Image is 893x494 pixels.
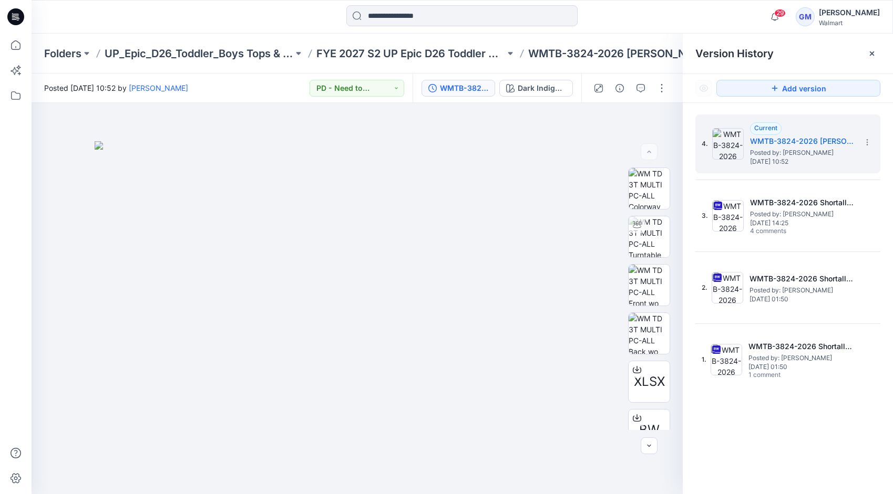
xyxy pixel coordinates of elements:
[819,19,880,27] div: Walmart
[750,227,824,236] span: 4 comments
[44,46,81,61] a: Folders
[819,6,880,19] div: [PERSON_NAME]
[629,168,670,209] img: WM TD 3T MULTI PC-ALL Colorway wo Avatar
[750,285,855,296] span: Posted by: Gayan Mahawithanalage
[748,353,854,363] span: Posted by: Gayan Mahawithanalage
[702,283,707,292] span: 2.
[695,47,774,60] span: Version History
[868,49,876,58] button: Close
[528,46,713,61] p: WMTB-3824-2026 [PERSON_NAME]
[754,124,777,132] span: Current
[750,296,855,303] span: [DATE] 01:50
[518,82,566,94] div: Dark Indigo Wash
[750,219,855,227] span: [DATE] 14:25
[750,209,855,219] span: Posted by: Kristin Veit
[611,80,628,97] button: Details
[750,148,855,158] span: Posted by: Gayan Mahawithanalage
[105,46,293,61] a: UP_Epic_D26_Toddler_Boys Tops & Bottoms
[639,421,660,439] span: BW
[774,9,786,17] span: 29
[440,82,488,94] div: WMTB-3824-2026 Shortall-Opt-1
[750,135,855,148] h5: WMTB-3824-2026 Shortall-Opt-1
[702,355,706,364] span: 1.
[499,80,573,97] button: Dark Indigo Wash
[716,80,880,97] button: Add version
[796,7,815,26] div: GM
[702,139,708,149] span: 4.
[44,82,188,93] span: Posted [DATE] 10:52 by
[748,371,822,380] span: 1 comment
[629,265,670,306] img: WM TD 3T MULTI PC-ALL Front wo Avatar
[712,272,743,303] img: WMTB-3824-2026 Shortall_Full Colorway
[422,80,495,97] button: WMTB-3824-2026 [PERSON_NAME]-Opt-1
[748,363,854,371] span: [DATE] 01:50
[712,128,744,160] img: WMTB-3824-2026 Shortall-Opt-1
[711,344,742,375] img: WMTB-3824-2026 Shortall_Soft Silver
[129,83,188,92] a: [PERSON_NAME]
[316,46,505,61] a: FYE 2027 S2 UP Epic D26 Toddler Boy Tops & Bottoms
[712,200,744,232] img: WMTB-3824-2026 Shortall_Soft Silver
[634,372,665,391] span: XLSX
[695,80,712,97] button: Show Hidden Versions
[702,211,708,220] span: 3.
[748,340,854,353] h5: WMTB-3824-2026 Shortall_Soft Silver
[750,158,855,165] span: [DATE] 10:52
[629,313,670,354] img: WM TD 3T MULTI PC-ALL Back wo Avatar
[750,196,855,209] h5: WMTB-3824-2026 Shortall_Soft Silver
[750,272,855,285] h5: WMTB-3824-2026 Shortall_Full Colorway
[629,216,670,257] img: WM TD 3T MULTI PC-ALL Turntable with Avatar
